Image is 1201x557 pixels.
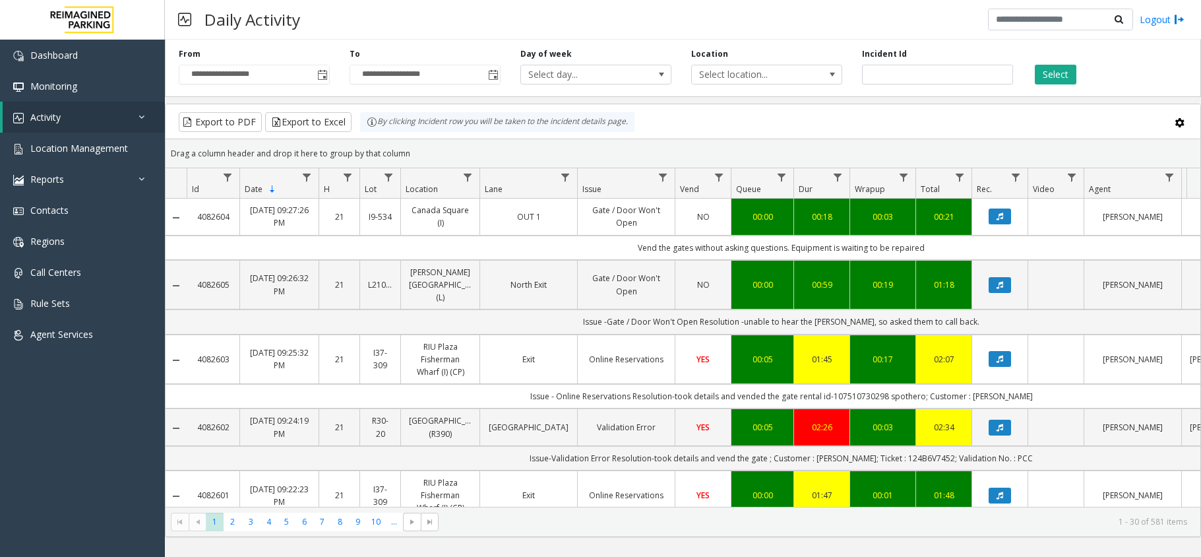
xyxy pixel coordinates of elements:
[13,175,24,185] img: 'icon'
[13,206,24,216] img: 'icon'
[13,299,24,310] img: 'icon'
[488,211,569,223] a: OUT 1
[683,353,723,366] a: YES
[802,278,842,291] a: 00:59
[13,113,24,123] img: 'icon'
[13,144,24,154] img: 'icon'
[924,421,964,434] a: 02:34
[447,516,1187,527] kendo-pager-info: 1 - 30 of 581 items
[313,513,331,531] span: Page 7
[166,280,187,291] a: Collapse Details
[924,489,964,502] div: 01:48
[248,483,311,508] a: [DATE] 09:22:23 PM
[485,65,500,84] span: Toggle popup
[691,48,728,60] label: Location
[921,183,940,195] span: Total
[488,489,569,502] a: Exit
[924,211,964,223] a: 00:21
[951,168,969,186] a: Total Filter Menu
[260,513,278,531] span: Page 4
[166,213,187,223] a: Collapse Details
[409,414,472,440] a: [GEOGRAPHIC_DATA] (R390)
[407,517,417,527] span: Go to the next page
[977,183,992,195] span: Rec.
[1092,421,1173,434] a: [PERSON_NAME]
[166,355,187,366] a: Collapse Details
[166,142,1200,165] div: Drag a column header and drop it here to group by that column
[248,272,311,297] a: [DATE] 09:26:32 PM
[802,489,842,502] a: 01:47
[521,65,641,84] span: Select day...
[219,168,237,186] a: Id Filter Menu
[30,49,78,61] span: Dashboard
[409,204,472,229] a: Canada Square (I)
[30,142,128,154] span: Location Management
[315,65,329,84] span: Toggle popup
[488,421,569,434] a: [GEOGRAPHIC_DATA]
[368,414,392,440] a: R30-20
[30,328,93,341] span: Agent Services
[802,211,842,223] a: 00:18
[683,211,723,223] a: NO
[327,211,352,223] a: 21
[166,168,1200,507] div: Data table
[298,168,316,186] a: Date Filter Menu
[739,489,785,502] a: 00:00
[245,183,262,195] span: Date
[1092,211,1173,223] a: [PERSON_NAME]
[3,102,165,133] a: Activity
[1092,353,1173,366] a: [PERSON_NAME]
[178,3,191,36] img: pageIcon
[327,278,352,291] a: 21
[368,483,392,508] a: I37-309
[195,353,231,366] a: 4082603
[1035,65,1076,84] button: Select
[799,183,813,195] span: Dur
[485,183,503,195] span: Lane
[30,80,77,92] span: Monitoring
[739,211,785,223] a: 00:00
[488,278,569,291] a: North Exit
[380,168,398,186] a: Lot Filter Menu
[13,330,24,341] img: 'icon'
[1033,183,1055,195] span: Video
[327,489,352,502] a: 21
[409,341,472,379] a: RIU Plaza Fisherman Wharf (I) (CP)
[295,513,313,531] span: Page 6
[739,421,785,434] a: 00:05
[683,278,723,291] a: NO
[586,421,667,434] a: Validation Error
[895,168,913,186] a: Wrapup Filter Menu
[13,237,24,247] img: 'icon'
[586,272,667,297] a: Gate / Door Won't Open
[736,183,761,195] span: Queue
[248,414,311,440] a: [DATE] 09:24:19 PM
[30,235,65,247] span: Regions
[409,266,472,304] a: [PERSON_NAME][GEOGRAPHIC_DATA] (L)
[459,168,477,186] a: Location Filter Menu
[683,421,723,434] a: YES
[406,183,438,195] span: Location
[30,266,81,278] span: Call Centers
[13,268,24,278] img: 'icon'
[30,111,61,123] span: Activity
[1089,183,1111,195] span: Agent
[365,183,377,195] span: Lot
[739,278,785,291] div: 00:00
[206,513,224,531] span: Page 1
[696,422,710,433] span: YES
[488,353,569,366] a: Exit
[696,354,710,365] span: YES
[557,168,574,186] a: Lane Filter Menu
[858,278,908,291] div: 00:19
[858,353,908,366] div: 00:17
[248,346,311,372] a: [DATE] 09:25:32 PM
[30,204,69,216] span: Contacts
[802,353,842,366] a: 01:45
